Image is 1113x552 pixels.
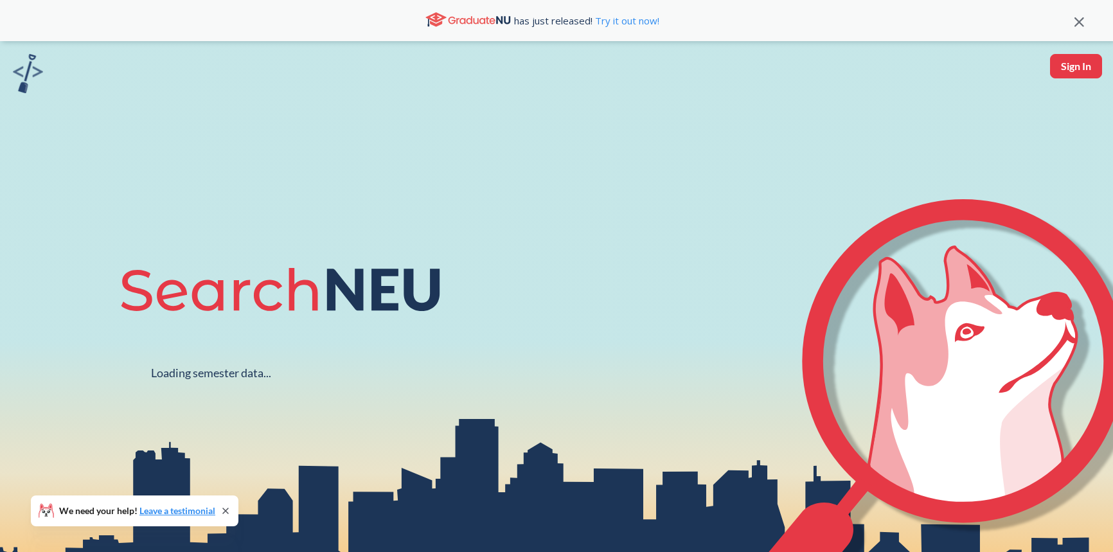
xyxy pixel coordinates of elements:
a: sandbox logo [13,54,43,97]
a: Leave a testimonial [139,505,215,516]
span: We need your help! [59,506,215,515]
button: Sign In [1050,54,1102,78]
span: has just released! [514,13,659,28]
div: Loading semester data... [151,366,271,380]
a: Try it out now! [592,14,659,27]
img: sandbox logo [13,54,43,93]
